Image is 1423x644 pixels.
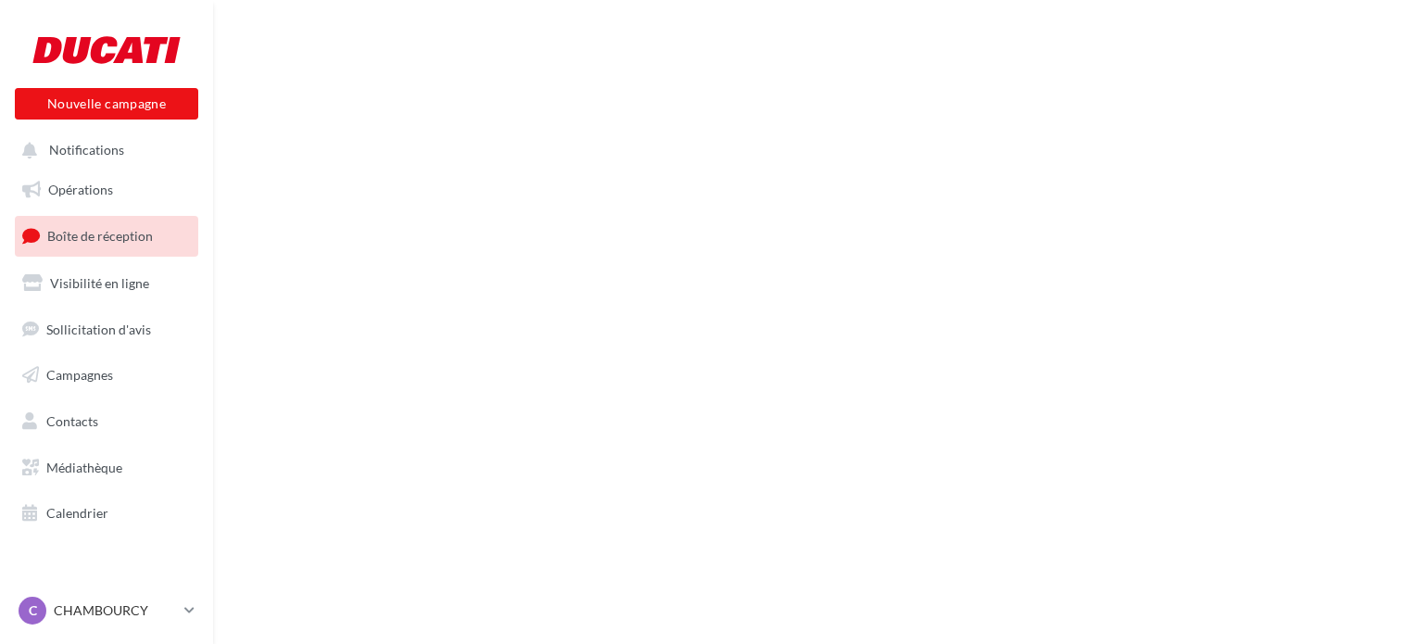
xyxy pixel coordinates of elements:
[29,601,37,620] span: C
[11,494,202,533] a: Calendrier
[47,228,153,244] span: Boîte de réception
[46,413,98,429] span: Contacts
[15,88,198,120] button: Nouvelle campagne
[49,143,124,158] span: Notifications
[11,356,202,395] a: Campagnes
[11,448,202,487] a: Médiathèque
[48,182,113,197] span: Opérations
[46,321,151,336] span: Sollicitation d'avis
[46,367,113,383] span: Campagnes
[11,310,202,349] a: Sollicitation d'avis
[46,505,108,521] span: Calendrier
[11,402,202,441] a: Contacts
[11,170,202,209] a: Opérations
[15,593,198,628] a: C CHAMBOURCY
[54,601,177,620] p: CHAMBOURCY
[11,216,202,256] a: Boîte de réception
[11,264,202,303] a: Visibilité en ligne
[50,275,149,291] span: Visibilité en ligne
[46,460,122,475] span: Médiathèque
